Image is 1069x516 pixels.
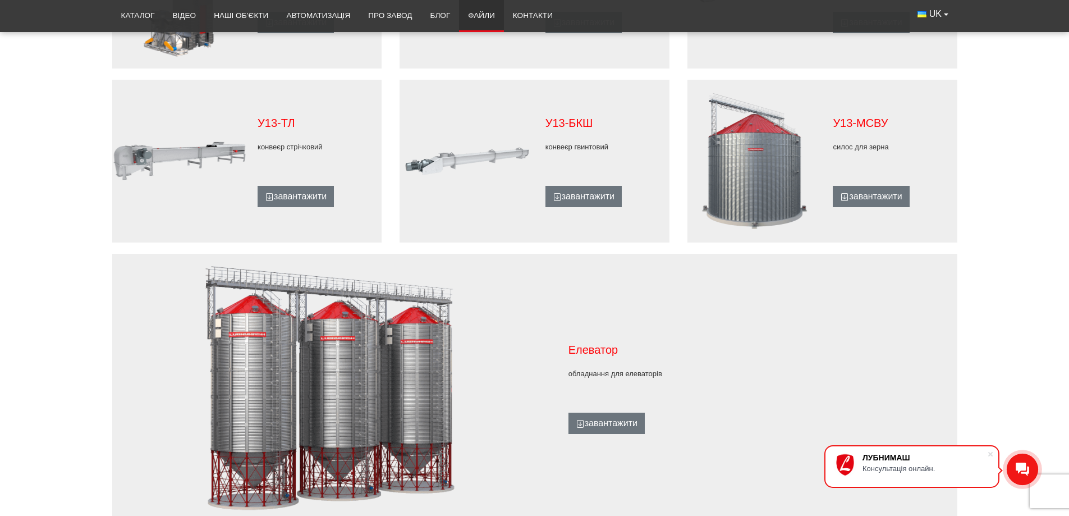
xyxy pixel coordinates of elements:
a: Файли [459,3,504,28]
p: обладнання для елеваторів [568,369,924,379]
p: конвеєр стрічковий [258,142,371,152]
div: ЛУБНИМАШ [862,453,987,462]
a: завантажити [258,186,334,207]
div: Консультація онлайн. [862,464,987,473]
a: завантажити [833,186,909,207]
a: Блог [421,3,459,28]
button: UK [909,3,957,25]
span: UK [929,8,942,20]
p: Елеватор [568,342,924,358]
a: Контакти [504,3,562,28]
p: конвеєр гвинтовий [545,142,659,152]
a: Каталог [112,3,164,28]
a: завантажити [545,186,622,207]
a: Відео [164,3,205,28]
p: силос для зерна [833,142,946,152]
img: Українська [917,11,926,17]
p: У13-МСВУ [833,115,946,131]
a: Про завод [359,3,421,28]
a: завантажити [568,413,645,434]
a: Автоматизація [277,3,359,28]
p: У13-ТЛ [258,115,371,131]
p: У13-БКШ [545,115,659,131]
a: Наші об’єкти [205,3,277,28]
